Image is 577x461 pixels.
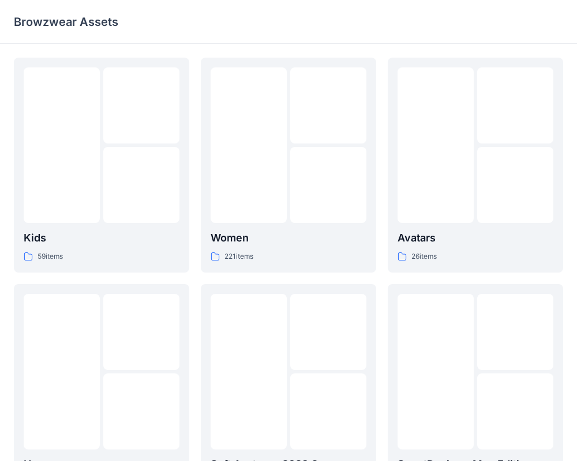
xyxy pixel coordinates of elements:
p: Avatars [398,230,553,246]
p: 221 items [224,251,253,263]
a: Women221items [201,58,376,273]
a: Avatars26items [388,58,563,273]
p: 26 items [411,251,437,263]
p: Women [211,230,366,246]
a: Kids59items [14,58,189,273]
p: 59 items [38,251,63,263]
p: Browzwear Assets [14,14,118,30]
p: Kids [24,230,179,246]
